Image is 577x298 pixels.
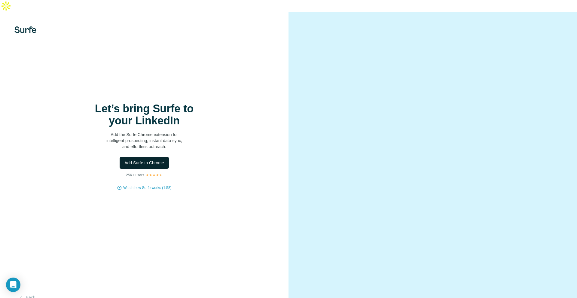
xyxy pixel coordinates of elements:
[14,26,36,33] img: Surfe's logo
[145,173,163,177] img: Rating Stars
[123,185,171,190] button: Watch how Surfe works (1:58)
[6,278,20,292] div: Open Intercom Messenger
[120,157,169,169] button: Add Surfe to Chrome
[84,103,204,127] h1: Let’s bring Surfe to your LinkedIn
[84,132,204,150] p: Add the Surfe Chrome extension for intelligent prospecting, instant data sync, and effortless out...
[126,172,144,178] p: 25K+ users
[124,160,164,166] span: Add Surfe to Chrome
